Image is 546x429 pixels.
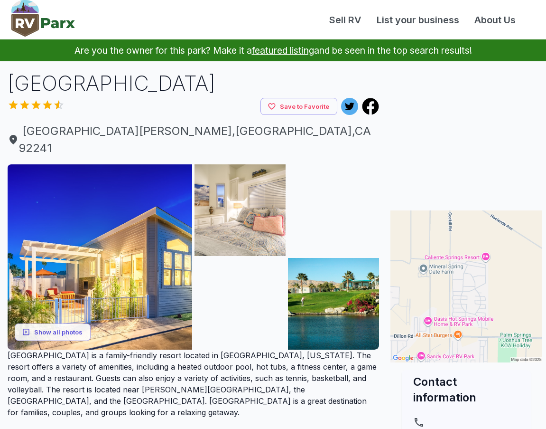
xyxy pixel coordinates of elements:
[288,258,379,349] img: AAcXr8pb1PcL9j7TjNcw4G_U6JeJSgMjr4bWpmf-5ooTUl965j5zqTgAIH0YY5usOQ926aUT41jR9kpQV44ytkcGfzgzQ-gLc...
[467,13,523,27] a: About Us
[390,69,542,188] iframe: Advertisement
[390,210,542,362] img: Map for Caliente Springs Resort
[8,350,379,418] p: [GEOGRAPHIC_DATA] is a family-friendly resort located in [GEOGRAPHIC_DATA], [US_STATE]. The resor...
[11,39,535,61] p: Are you the owner for this park? Make it a and be seen in the top search results!
[260,98,337,115] button: Save to Favorite
[15,323,91,341] button: Show all photos
[194,164,286,256] img: AAcXr8ro_EABslJlkwVC0vKqZ1ig50VwNEenSiE9gP-eZIfOBkQkwMMBrARed6nCYDpjYk3R7TcM9eR1Xx6LRmUdTSRtaV3YT...
[8,123,379,157] a: [GEOGRAPHIC_DATA][PERSON_NAME],[GEOGRAPHIC_DATA],CA 92241
[252,45,314,56] a: featured listing
[194,258,286,349] img: AAcXr8rhHCngbshK9rQBGER4CiFyFEO1ad3Iusxa1u22yt8TZovj0FoBgu_HPVyT2BLYlyH3Z0eZ6NiXTnbeGtp_CjYztVSTK...
[369,13,467,27] a: List your business
[8,164,192,349] img: AAcXr8oBcgyY2AooIJPgIbNe3cx6u_9BjIYukZRxqpwbqNlc-BKvG9KiqpehbUnkzZe5wsT4IIaJEieOT0_L_Ch8lR7YHuDbZ...
[8,123,379,157] span: [GEOGRAPHIC_DATA][PERSON_NAME] , [GEOGRAPHIC_DATA] , CA 92241
[288,164,379,256] img: AAcXr8ozChsxDhQc6_MVTs4amgDdhFFKkMnp1fvQdeW4amLfCtGnf7kzYb_Sf4qXGVz8EOXWQQfJe12mzVrlUmgDqq1x452-t...
[8,69,379,98] h1: [GEOGRAPHIC_DATA]
[413,374,519,405] h2: Contact information
[322,13,369,27] a: Sell RV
